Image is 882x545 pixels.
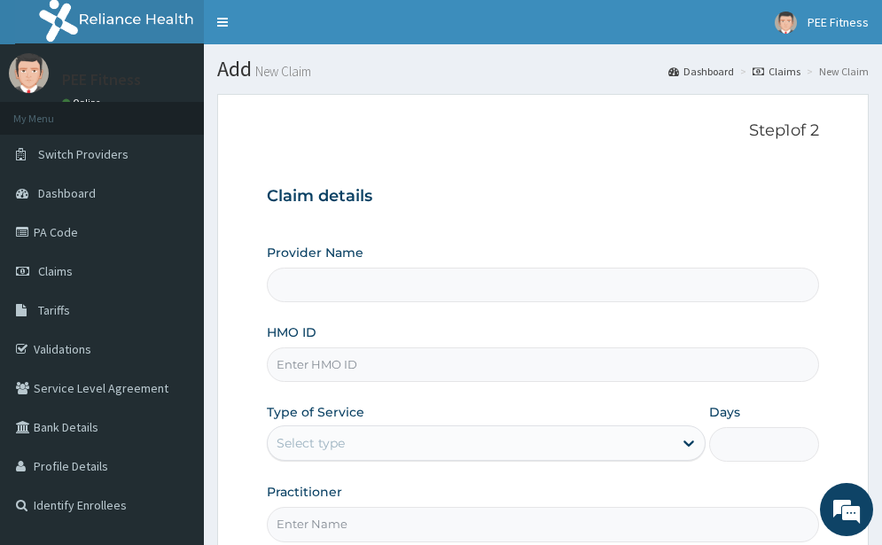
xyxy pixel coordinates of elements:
small: New Claim [252,65,311,78]
span: Switch Providers [38,146,129,162]
input: Enter Name [267,507,819,541]
div: Select type [277,434,345,452]
span: PEE Fitness [808,14,869,30]
a: Online [62,97,105,109]
span: Tariffs [38,302,70,318]
img: User Image [775,12,797,34]
h3: Claim details [267,187,819,206]
p: PEE Fitness [62,72,141,88]
a: Dashboard [668,64,734,79]
p: Step 1 of 2 [267,121,819,141]
span: Claims [38,263,73,279]
label: Days [709,403,740,421]
label: Type of Service [267,403,364,421]
li: New Claim [802,64,869,79]
input: Enter HMO ID [267,347,819,382]
label: Provider Name [267,244,363,261]
img: User Image [9,53,49,93]
h1: Add [217,58,869,81]
label: Practitioner [267,483,342,501]
span: Dashboard [38,185,96,201]
a: Claims [753,64,800,79]
label: HMO ID [267,323,316,341]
